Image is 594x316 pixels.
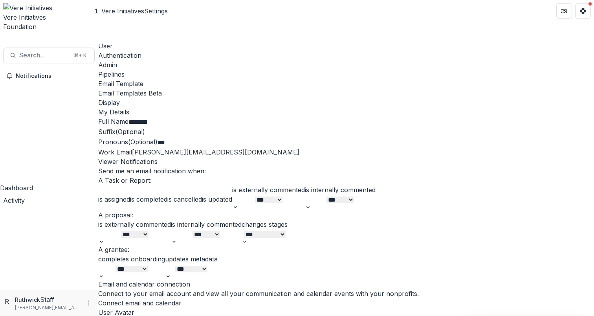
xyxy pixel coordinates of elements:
label: is externally commented [98,220,171,228]
label: is externally commented [232,186,305,194]
div: ⌘ + K [72,51,88,60]
span: Notifications [16,73,92,79]
div: Vere Initiatives [3,13,95,22]
label: completes onboarding [98,255,165,263]
div: Ruthwick [5,297,12,306]
span: Search... [19,51,69,59]
div: Email Templates [98,88,594,98]
a: User [98,41,594,51]
a: Email Template [98,79,594,88]
a: Admin [98,60,594,70]
h3: A proposal: [98,210,594,220]
button: More [84,298,93,308]
span: (Optional) [128,138,158,146]
button: Connect email and calendar [98,298,181,308]
span: Work Email [98,148,132,156]
a: Display [98,98,594,107]
nav: breadcrumb [101,6,168,16]
span: Foundation [3,23,37,31]
h2: Viewer Notifications [98,157,594,166]
label: is completed [130,195,167,203]
div: [PERSON_NAME][EMAIL_ADDRESS][DOMAIN_NAME] [98,147,594,157]
p: [PERSON_NAME][EMAIL_ADDRESS][DOMAIN_NAME] [15,304,81,311]
h2: My Details [98,107,594,117]
label: is internally commented [305,186,376,194]
img: Vere Initiatives [3,3,95,13]
label: is internally commented [171,220,242,228]
button: Search... [3,48,95,63]
h3: A grantee: [98,245,594,254]
h2: Email and calendar connection [98,279,594,289]
h3: A Task or Report: [98,176,594,185]
button: Partners [556,3,572,19]
label: is assigned [98,195,130,203]
label: updates metadata [165,255,218,263]
span: Beta [148,89,162,97]
div: Vere Initiatives Settings [101,6,168,16]
button: Notifications [3,70,95,82]
a: Email Templates Beta [98,88,594,98]
button: Get Help [575,3,591,19]
label: is updated [202,195,232,203]
span: Suffix [98,128,115,136]
a: Authentication [98,51,594,60]
p: Ruthwick [15,296,40,304]
span: Full Name [98,118,128,125]
span: (Optional) [115,128,145,136]
label: is cancelled [167,195,202,203]
p: Connect to your email account and view all your communication and calendar events with your nonpr... [98,289,594,298]
span: Pronouns [98,138,128,146]
label: changes stages [242,220,288,228]
p: Staff [40,295,54,304]
span: Send me an email notification when: [98,167,206,175]
a: Pipelines [98,70,594,79]
span: Activity [3,197,25,204]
